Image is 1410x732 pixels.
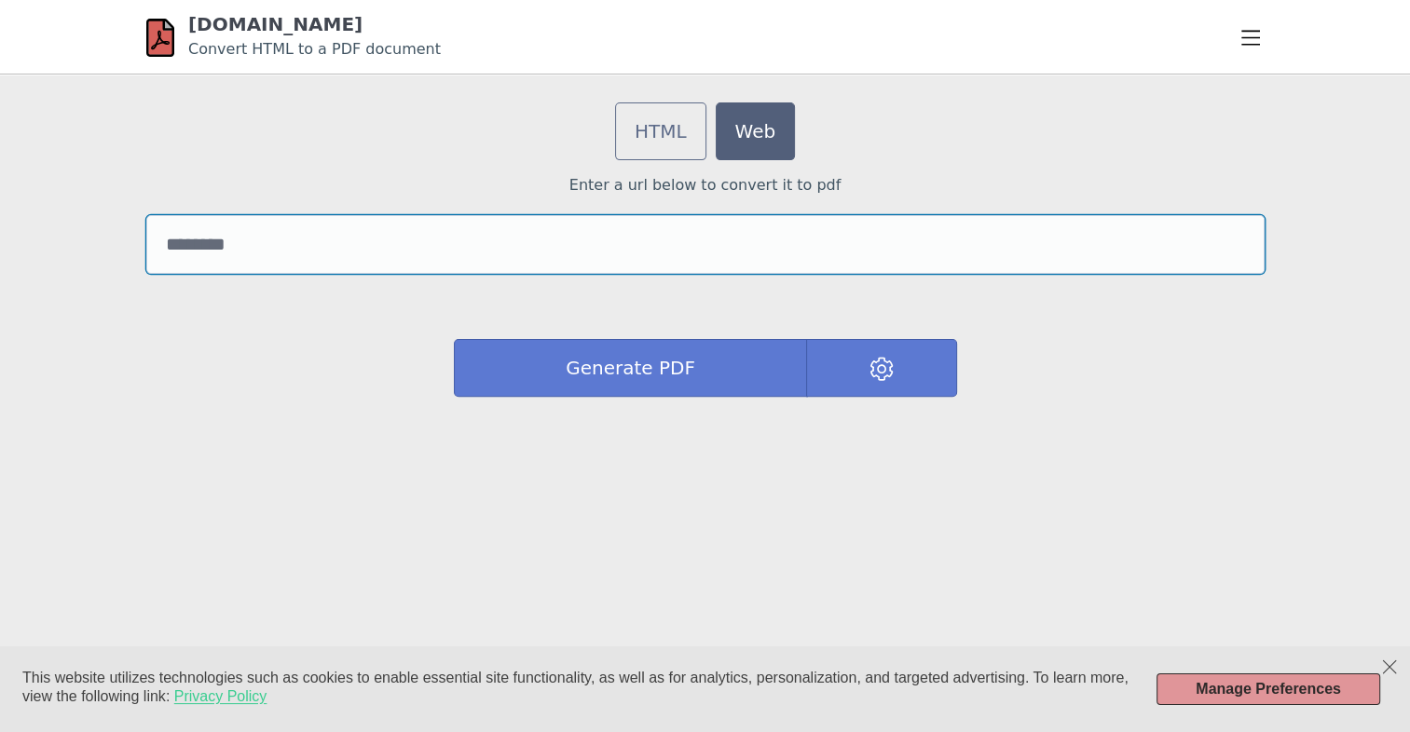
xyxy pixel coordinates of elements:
[188,13,363,35] a: [DOMAIN_NAME]
[22,670,1129,704] span: This website utilizes technologies such as cookies to enable essential site functionality, as wel...
[454,339,808,397] button: Generate PDF
[146,174,1265,197] p: Enter a url below to convert it to pdf
[174,687,267,706] a: Privacy Policy
[188,40,441,58] small: Convert HTML to a PDF document
[615,102,706,160] a: HTML
[716,102,796,160] a: Web
[146,17,174,59] img: html-pdf.net
[1157,673,1380,705] button: Manage Preferences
